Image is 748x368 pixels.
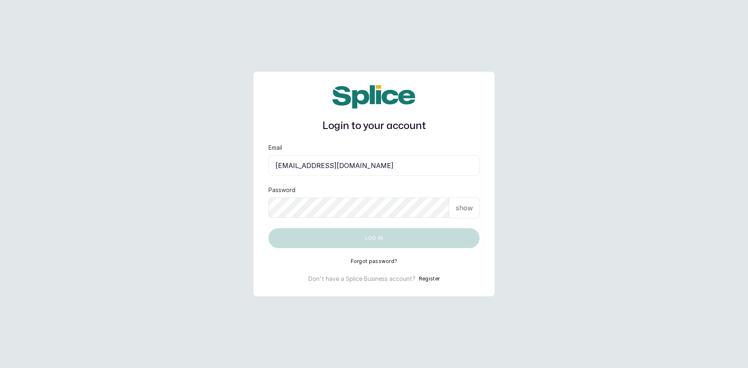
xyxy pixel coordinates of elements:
input: email@acme.com [268,155,480,176]
label: Password [268,186,295,194]
label: Email [268,144,282,152]
button: Forgot password? [351,258,398,265]
p: show [456,203,473,213]
button: Log in [268,228,480,248]
p: Don't have a Splice Business account? [308,275,416,283]
button: Register [419,275,440,283]
h1: Login to your account [268,119,480,134]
